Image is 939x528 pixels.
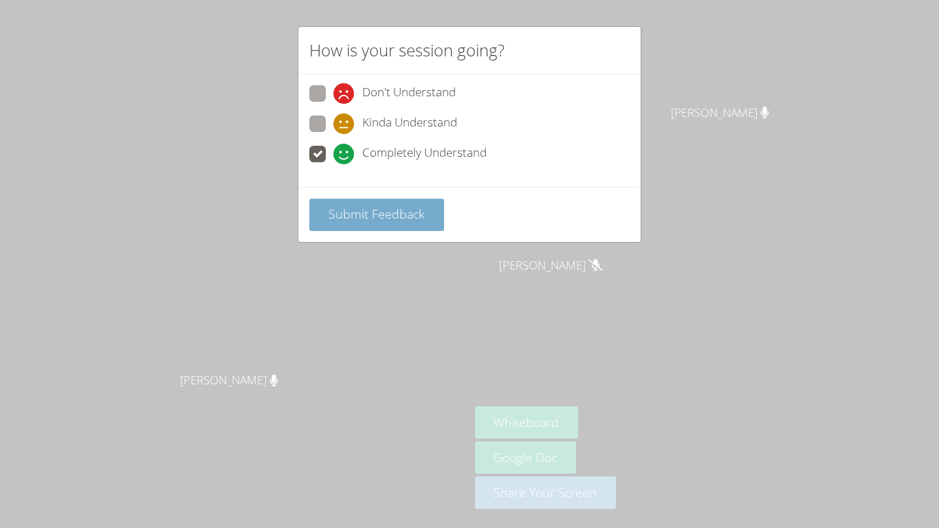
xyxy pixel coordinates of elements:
[309,199,444,231] button: Submit Feedback
[362,144,487,164] span: Completely Understand
[362,113,457,134] span: Kinda Understand
[362,83,456,104] span: Don't Understand
[309,38,505,63] h2: How is your session going?
[329,206,425,222] span: Submit Feedback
